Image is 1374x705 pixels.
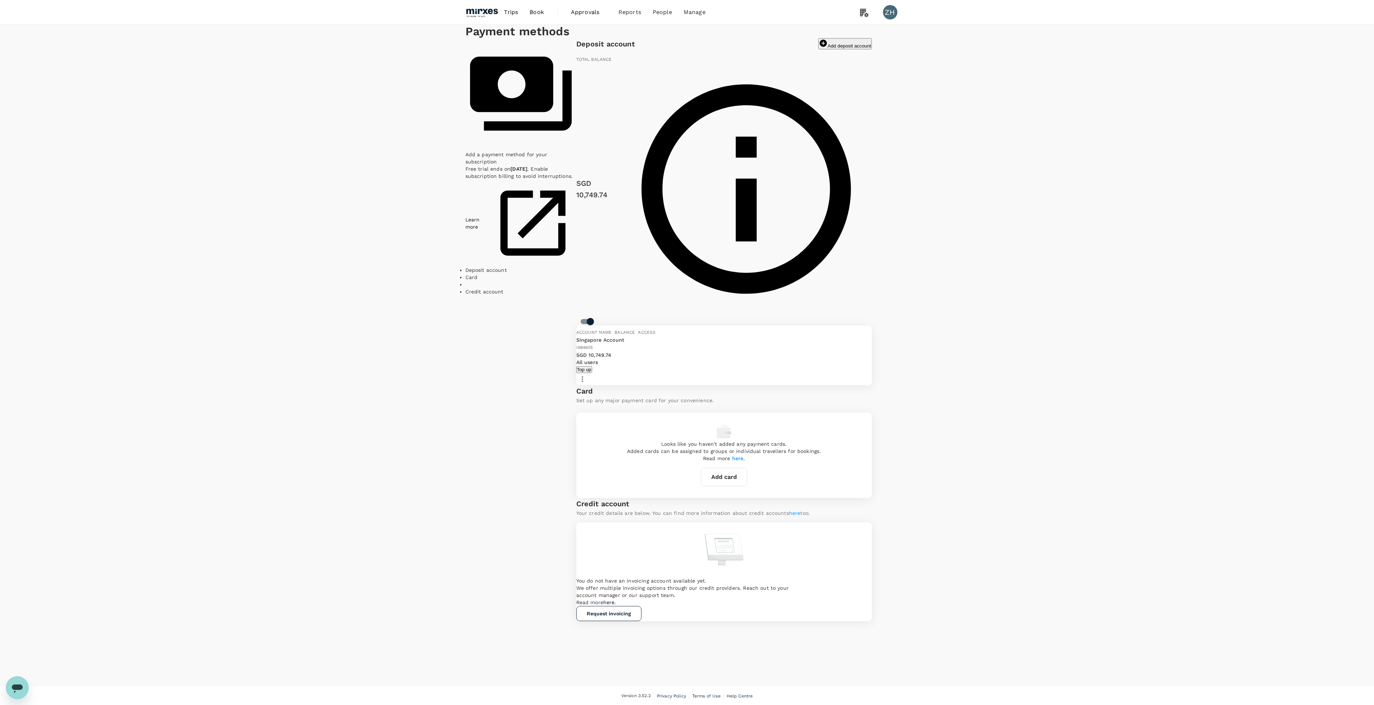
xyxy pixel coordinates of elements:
span: I984605 [576,345,593,350]
img: Mirxes Holding Pte Ltd [465,4,499,20]
p: Your credit details are below. You can find more information about credit accounts too. [576,509,810,517]
li: Deposit account [465,266,576,274]
b: [DATE] [510,166,527,172]
p: You do not have an invoicing account available yet. We offer multiple invoicing options through o... [576,577,872,599]
span: Version 3.52.2 [621,692,651,700]
img: empty [717,424,731,439]
button: Request invoicing [576,606,641,621]
div: SGD 10,749.74 [576,178,618,201]
p: Read more . [576,599,872,606]
iframe: Button to launch messaging window [6,676,29,699]
a: Privacy Policy [657,692,686,700]
span: Account name [576,330,612,335]
p: Looks like you haven't added any payment cards. Added cards can be assigned to groups or individu... [627,440,821,462]
span: People [653,8,672,17]
span: Total balance [576,57,612,62]
span: All users [576,359,598,365]
button: Add deposit account [818,38,872,49]
span: Access [638,330,656,335]
p: Add a payment method for your subscription [465,151,576,165]
a: here [603,600,615,605]
span: Reports [618,8,641,17]
span: Help Centre [727,693,753,699]
a: here [732,455,744,461]
h6: Deposit account [576,38,635,50]
p: Free trial ends on . Enable subscription billing to avoid interruptions. [465,165,576,180]
li: Credit account [465,288,576,295]
span: Terms of Use [692,693,721,699]
button: Top up [576,366,592,373]
p: Learn more [465,216,488,230]
h1: Payment methods [465,25,909,38]
span: Privacy Policy [657,693,686,699]
span: Balance [614,330,635,335]
li: Card [465,274,576,281]
span: Manage [684,8,706,17]
div: ZH [883,5,897,19]
p: Singapore Account [576,336,625,343]
a: Terms of Use [692,692,721,700]
span: Trips [504,8,518,17]
p: SGD 10,749.74 [576,351,872,359]
p: Set up any major payment card for your convenience. [576,397,872,404]
span: Approvals [571,8,607,17]
button: Add card [701,468,747,486]
a: Learn more [465,180,576,266]
span: Book [530,8,544,17]
a: Help Centre [727,692,753,700]
h6: Credit account [576,498,630,509]
h6: Card [576,385,872,397]
a: here [789,510,801,516]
